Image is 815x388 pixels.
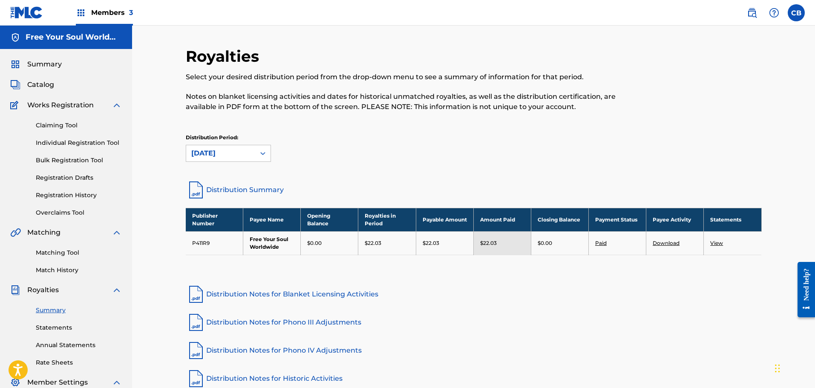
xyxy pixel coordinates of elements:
img: Member Settings [10,377,20,388]
img: Matching [10,227,21,238]
img: pdf [186,312,206,333]
h5: Free Your Soul Worldwide [26,32,122,42]
a: CatalogCatalog [10,80,54,90]
img: Summary [10,59,20,69]
img: Royalties [10,285,20,295]
img: expand [112,377,122,388]
td: P411R9 [186,231,243,255]
th: Royalties in Period [358,208,416,231]
a: Claiming Tool [36,121,122,130]
iframe: Chat Widget [772,347,815,388]
th: Closing Balance [531,208,588,231]
span: Members [91,8,133,17]
img: Top Rightsholders [76,8,86,18]
a: Bulk Registration Tool [36,156,122,165]
img: pdf [186,284,206,305]
a: Distribution Notes for Phono IV Adjustments [186,340,762,361]
a: Distribution Notes for Phono III Adjustments [186,312,762,333]
img: pdf [186,340,206,361]
a: Matching Tool [36,248,122,257]
span: Matching [27,227,60,238]
div: [DATE] [191,148,250,158]
p: Notes on blanket licensing activities and dates for historical unmatched royalties, as well as th... [186,92,629,112]
img: Works Registration [10,100,21,110]
img: expand [112,227,122,238]
img: help [769,8,779,18]
span: Catalog [27,80,54,90]
a: Registration Drafts [36,173,122,182]
img: distribution-summary-pdf [186,180,206,200]
span: 3 [129,9,133,17]
img: expand [112,285,122,295]
a: Individual Registration Tool [36,138,122,147]
a: Paid [595,240,607,246]
a: Registration History [36,191,122,200]
a: Summary [36,306,122,315]
span: Summary [27,59,62,69]
a: Annual Statements [36,341,122,350]
a: View [710,240,723,246]
th: Opening Balance [301,208,358,231]
img: MLC Logo [10,6,43,19]
a: Match History [36,266,122,275]
th: Payable Amount [416,208,473,231]
div: Drag [775,356,780,381]
a: Download [653,240,680,246]
th: Payee Name [243,208,301,231]
p: $0.00 [307,239,322,247]
img: search [747,8,757,18]
span: Royalties [27,285,59,295]
p: $22.03 [423,239,439,247]
span: Works Registration [27,100,94,110]
th: Publisher Number [186,208,243,231]
a: Public Search [743,4,760,21]
h2: Royalties [186,47,263,66]
th: Payee Activity [646,208,704,231]
th: Amount Paid [473,208,531,231]
a: Distribution Notes for Blanket Licensing Activities [186,284,762,305]
img: expand [112,100,122,110]
p: $22.03 [365,239,381,247]
iframe: Resource Center [791,255,815,324]
span: Member Settings [27,377,88,388]
p: $22.03 [480,239,497,247]
th: Payment Status [588,208,646,231]
a: Overclaims Tool [36,208,122,217]
div: Help [766,4,783,21]
p: Select your desired distribution period from the drop-down menu to see a summary of information f... [186,72,629,82]
td: Free Your Soul Worldwide [243,231,301,255]
p: $0.00 [538,239,552,247]
a: SummarySummary [10,59,62,69]
img: Accounts [10,32,20,43]
a: Rate Sheets [36,358,122,367]
th: Statements [704,208,761,231]
img: Catalog [10,80,20,90]
a: Statements [36,323,122,332]
a: Distribution Summary [186,180,762,200]
p: Distribution Period: [186,134,271,141]
div: User Menu [788,4,805,21]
